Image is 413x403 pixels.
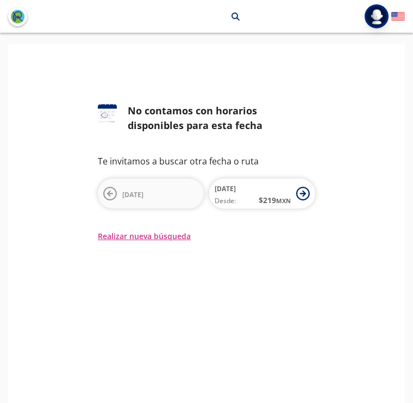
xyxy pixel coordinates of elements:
[98,230,191,242] button: Realizar nueva búsqueda
[149,11,178,22] p: Zamora
[259,194,291,206] span: $ 219
[209,179,315,209] button: [DATE]Desde:$219MXN
[98,179,204,209] button: [DATE]
[98,155,315,168] p: Te invitamos a buscar otra fecha o ruta
[391,10,405,23] button: English
[191,11,223,22] p: Uruapan
[128,103,315,133] div: No contamos con horarios disponibles para esta fecha
[215,184,236,193] span: [DATE]
[276,197,291,205] small: MXN
[8,7,27,26] button: back
[122,190,143,199] span: [DATE]
[215,196,236,206] span: Desde:
[365,4,389,28] button: Abrir menú de usuario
